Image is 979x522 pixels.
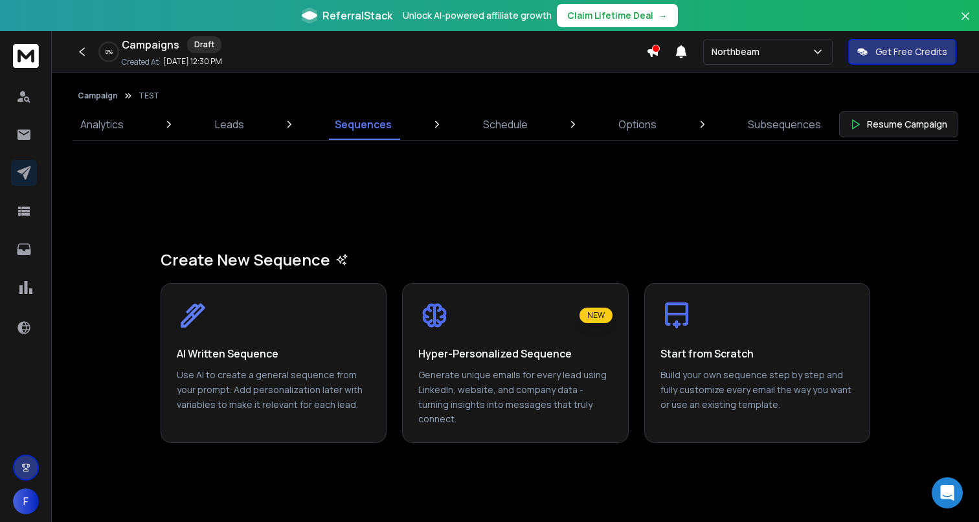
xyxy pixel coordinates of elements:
h1: Create New Sequence [161,249,870,270]
span: → [658,9,668,22]
p: Sequences [335,117,392,132]
a: Options [611,109,664,140]
span: ReferralStack [322,8,392,23]
button: F [13,488,39,514]
a: Analytics [73,109,131,140]
p: Options [618,117,657,132]
button: Resume Campaign [839,111,958,137]
h3: Start from Scratch [660,347,754,360]
button: Get Free Credits [848,39,956,65]
p: [DATE] 12:30 PM [163,56,222,67]
button: NEWHyper-Personalized SequenceGenerate unique emails for every lead using LinkedIn, website, and ... [402,283,628,443]
a: Schedule [475,109,535,140]
p: Schedule [483,117,528,132]
p: Generate unique emails for every lead using LinkedIn, website, and company data - turning insight... [418,368,612,427]
p: Analytics [80,117,124,132]
p: Subsequences [748,117,821,132]
button: Close banner [957,8,974,39]
h3: Hyper-Personalized Sequence [418,347,572,360]
button: Claim Lifetime Deal→ [557,4,678,27]
button: AI Written SequenceUse AI to create a general sequence from your prompt. Add personalization late... [161,283,387,443]
a: Leads [207,109,252,140]
a: Subsequences [740,109,829,140]
p: Leads [215,117,244,132]
p: TEST [139,91,159,101]
button: Start from ScratchBuild your own sequence step by step and fully customize every email the way yo... [644,283,870,443]
p: Build your own sequence step by step and fully customize every email the way you want or use an e... [660,368,854,427]
p: Use AI to create a general sequence from your prompt. Add personalization later with variables to... [177,368,370,427]
p: Created At: [122,57,161,67]
a: Sequences [327,109,399,140]
div: Draft [187,36,221,53]
p: Unlock AI-powered affiliate growth [403,9,552,22]
h3: AI Written Sequence [177,347,278,360]
p: Get Free Credits [875,45,947,58]
div: Open Intercom Messenger [932,477,963,508]
p: Northbeam [712,45,765,58]
p: 0 % [106,48,113,56]
div: NEW [580,308,613,323]
button: Campaign [78,91,118,101]
h1: Campaigns [122,37,179,52]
